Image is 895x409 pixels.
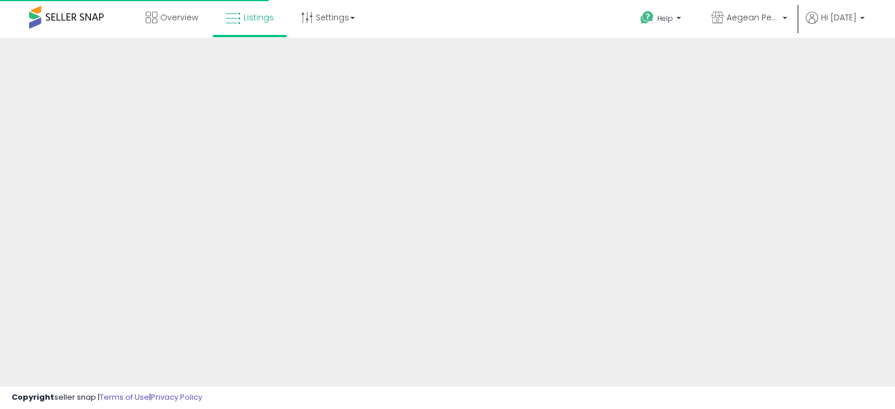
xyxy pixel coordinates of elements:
[727,12,779,23] span: Aegean Pearl
[12,392,54,403] strong: Copyright
[151,392,202,403] a: Privacy Policy
[12,392,202,403] div: seller snap | |
[821,12,857,23] span: Hi [DATE]
[640,10,654,25] i: Get Help
[160,12,198,23] span: Overview
[244,12,274,23] span: Listings
[100,392,149,403] a: Terms of Use
[631,2,693,38] a: Help
[657,13,673,23] span: Help
[806,12,865,38] a: Hi [DATE]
